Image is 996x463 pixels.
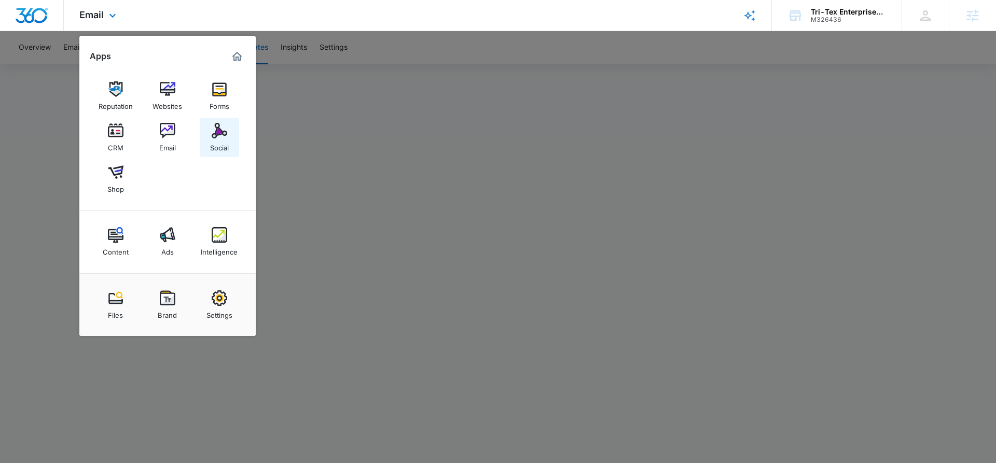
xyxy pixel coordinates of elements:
div: Reputation [99,97,133,110]
a: CRM [96,118,135,157]
a: Intelligence [200,222,239,261]
h2: Apps [90,51,111,61]
div: Files [108,306,123,319]
a: Content [96,222,135,261]
div: Brand [158,306,177,319]
a: Marketing 360® Dashboard [229,48,245,65]
a: Files [96,285,135,325]
div: CRM [108,138,123,152]
a: Social [200,118,239,157]
a: Reputation [96,76,135,116]
a: Shop [96,159,135,199]
a: Websites [148,76,187,116]
div: Social [210,138,229,152]
div: account id [811,16,887,23]
div: Ads [161,243,174,256]
div: Email [159,138,176,152]
a: Forms [200,76,239,116]
a: Settings [200,285,239,325]
div: Content [103,243,129,256]
a: Ads [148,222,187,261]
div: Forms [210,97,229,110]
a: Brand [148,285,187,325]
span: Email [79,9,104,20]
div: Settings [206,306,232,319]
div: Shop [107,180,124,193]
div: Intelligence [201,243,238,256]
a: Email [148,118,187,157]
div: Websites [153,97,182,110]
div: account name [811,8,887,16]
